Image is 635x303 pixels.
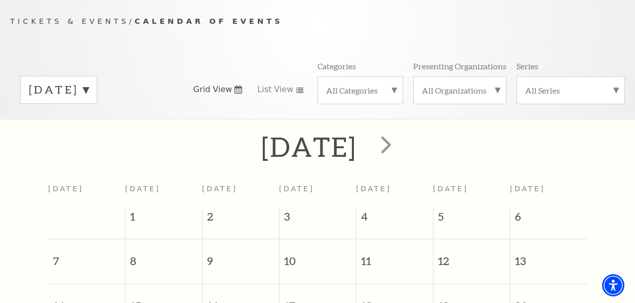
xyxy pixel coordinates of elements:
span: 10 [280,239,356,274]
span: 6 [510,209,587,229]
p: Categories [317,61,356,71]
label: [DATE] [29,82,89,98]
span: 3 [280,209,356,229]
p: Presenting Organizations [413,61,506,71]
p: / [10,15,625,28]
span: [DATE] [279,185,314,193]
span: 2 [203,209,279,229]
span: 4 [356,209,433,229]
span: [DATE] [125,185,161,193]
span: 9 [203,239,279,274]
label: All Organizations [422,85,498,96]
span: 8 [126,239,202,274]
button: next [367,128,404,164]
span: [DATE] [356,185,391,193]
span: Grid View [193,84,232,95]
th: [DATE] [48,179,125,208]
span: 13 [510,239,587,274]
span: [DATE] [510,185,545,193]
p: Series [517,61,538,71]
label: All Series [525,85,616,96]
div: Accessibility Menu [602,274,624,296]
span: 7 [48,239,125,274]
span: 1 [126,209,202,229]
h2: [DATE] [261,131,357,163]
span: [DATE] [433,185,468,193]
span: List View [257,84,293,95]
span: Calendar of Events [135,17,283,25]
span: 5 [433,209,510,229]
span: 11 [356,239,433,274]
label: All Categories [326,85,394,96]
span: Tickets & Events [10,17,129,25]
span: 12 [433,239,510,274]
span: [DATE] [202,185,237,193]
